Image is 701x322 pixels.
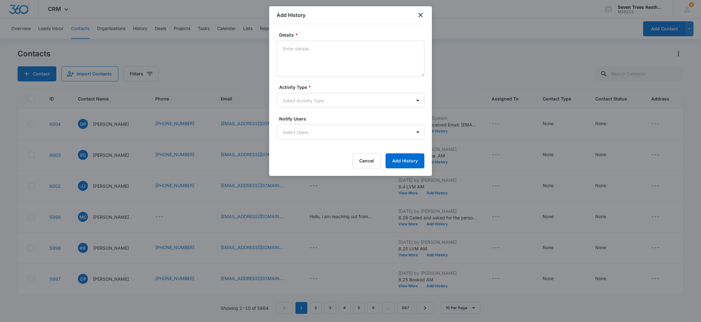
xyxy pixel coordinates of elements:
label: Activity Type [279,84,427,90]
h1: Add History [277,11,305,19]
button: close [417,11,424,19]
label: Notify Users [279,115,427,122]
button: Add History [386,153,424,168]
label: Details [279,32,427,38]
button: Cancel [353,153,381,168]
